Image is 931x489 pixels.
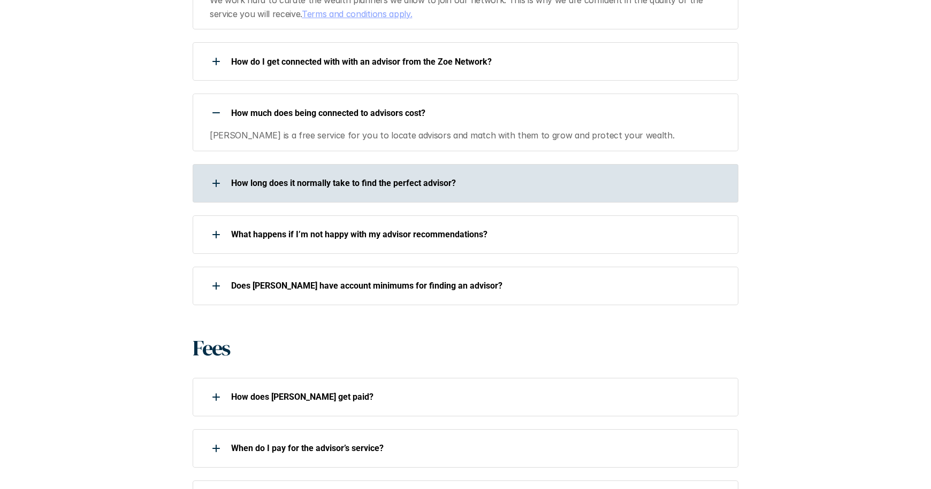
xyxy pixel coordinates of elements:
p: How long does it normally take to find the perfect advisor? [231,178,724,188]
p: When do I pay for the advisor’s service? [231,443,724,453]
p: How do I get connected with with an advisor from the Zoe Network? [231,57,724,67]
p: How does [PERSON_NAME] get paid? [231,392,724,402]
p: What happens if I’m not happy with my advisor recommendations? [231,229,724,239]
p: How much does being connected to advisors cost? [231,108,724,118]
a: Terms and conditions apply. [302,9,412,19]
p: Does [PERSON_NAME] have account minimums for finding an advisor? [231,281,724,291]
h1: Fees [193,335,230,361]
p: [PERSON_NAME] is a free service for you to locate advisors and match with them to grow and protec... [210,129,726,143]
